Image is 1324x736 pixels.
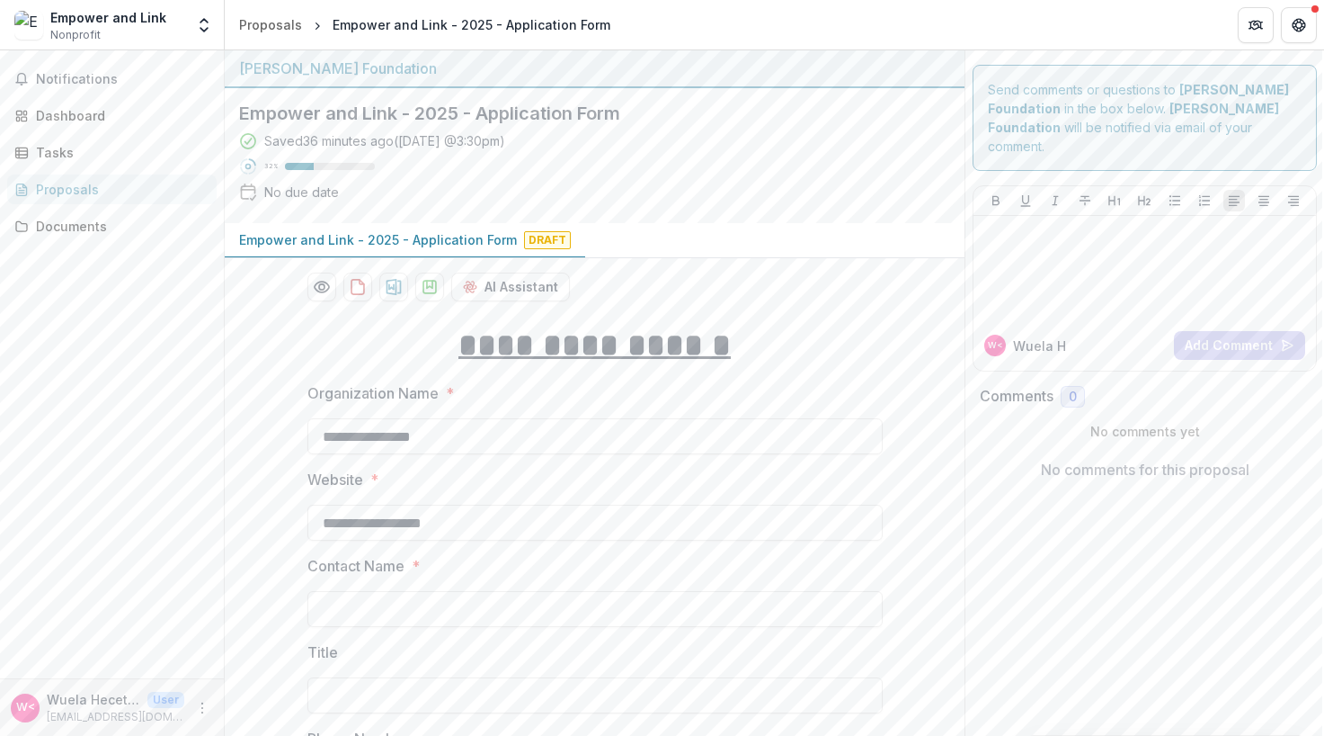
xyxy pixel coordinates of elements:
[1015,190,1036,211] button: Underline
[47,709,184,725] p: [EMAIL_ADDRESS][DOMAIN_NAME]
[379,273,408,301] button: download-proposal
[36,180,202,199] div: Proposals
[36,143,202,162] div: Tasks
[980,388,1053,405] h2: Comments
[7,175,217,204] a: Proposals
[307,382,439,404] p: Organization Name
[1104,190,1125,211] button: Heading 1
[415,273,444,301] button: download-proposal
[36,72,209,87] span: Notifications
[264,160,278,173] p: 32 %
[333,15,610,34] div: Empower and Link - 2025 - Application Form
[14,11,43,40] img: Empower and Link
[307,642,338,663] p: Title
[1281,7,1317,43] button: Get Help
[36,217,202,236] div: Documents
[16,702,35,714] div: Wuela Heceta <support@empowerandlink.org>
[1283,190,1304,211] button: Align Right
[1041,459,1249,480] p: No comments for this proposal
[232,12,618,38] nav: breadcrumb
[239,230,517,249] p: Empower and Link - 2025 - Application Form
[191,697,213,719] button: More
[343,273,372,301] button: download-proposal
[147,692,184,708] p: User
[239,58,950,79] div: [PERSON_NAME] Foundation
[973,65,1317,171] div: Send comments or questions to in the box below. will be notified via email of your comment.
[1044,190,1066,211] button: Italicize
[524,231,571,249] span: Draft
[1074,190,1096,211] button: Strike
[1253,190,1275,211] button: Align Center
[239,15,302,34] div: Proposals
[1223,190,1245,211] button: Align Left
[191,7,217,43] button: Open entity switcher
[307,273,336,301] button: Preview 8e45b29c-8cb8-419c-a26e-1a54f1ca963f-0.pdf
[50,8,166,27] div: Empower and Link
[985,190,1007,211] button: Bold
[1013,337,1066,355] p: Wuela H
[1238,7,1274,43] button: Partners
[980,422,1310,441] p: No comments yet
[264,131,505,150] div: Saved 36 minutes ago ( [DATE] @ 3:30pm )
[7,65,217,94] button: Notifications
[1133,190,1155,211] button: Heading 2
[307,555,404,577] p: Contact Name
[7,211,217,241] a: Documents
[36,106,202,125] div: Dashboard
[1174,331,1305,360] button: Add Comment
[47,690,140,709] p: Wuela Heceta <[EMAIL_ADDRESS][DOMAIN_NAME]>
[1194,190,1215,211] button: Ordered List
[988,341,1003,350] div: Wuela Heceta <support@empowerandlink.org>
[451,273,570,301] button: AI Assistant
[239,103,921,124] h2: Empower and Link - 2025 - Application Form
[7,138,217,167] a: Tasks
[307,469,363,490] p: Website
[1069,390,1077,405] span: 0
[7,101,217,130] a: Dashboard
[264,183,339,202] div: No due date
[232,12,309,38] a: Proposals
[1164,190,1186,211] button: Bullet List
[50,27,101,43] span: Nonprofit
